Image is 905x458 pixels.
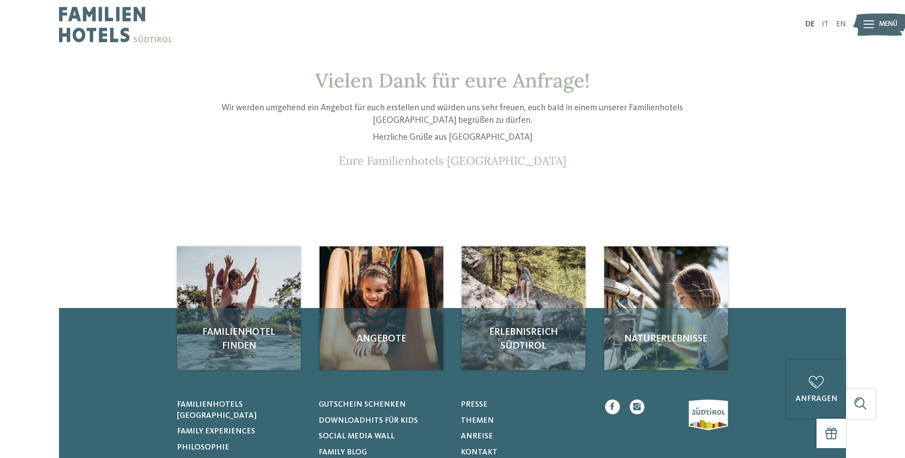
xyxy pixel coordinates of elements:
span: Anreise [461,433,493,440]
p: Herzliche Grüße aus [GEOGRAPHIC_DATA] [219,132,686,144]
a: Anfrage Angebote [320,246,443,370]
span: Kontakt [461,449,497,456]
a: Anreise [461,431,590,442]
a: Social Media Wall [319,431,448,442]
a: Themen [461,416,590,427]
span: Angebote [329,332,434,346]
img: Anfrage [462,246,585,370]
a: Presse [461,400,590,411]
a: Anfrage Familienhotel finden [177,246,301,370]
img: Anfrage [320,246,443,370]
a: EN [836,21,846,28]
span: Philosophie [177,444,229,451]
p: Eure Familienhotels [GEOGRAPHIC_DATA] [219,154,686,167]
span: Naturerlebnisse [614,332,718,346]
a: DE [805,21,815,28]
a: Anfrage Erlebnisreich Südtirol [462,246,585,370]
img: Anfrage [604,246,728,370]
span: Menü [879,20,897,29]
p: Wir werden umgehend ein Angebot für euch erstellen und würden uns sehr freuen, euch bald in einem... [219,102,686,127]
a: Downloadhits für Kids [319,416,448,427]
span: anfragen [796,395,838,403]
span: Downloadhits für Kids [319,417,418,425]
a: Family Experiences [177,426,307,437]
a: Philosophie [177,442,307,454]
span: Family Blog [319,449,367,456]
span: Family Experiences [177,428,255,435]
a: anfragen [787,360,846,419]
span: Vielen Dank für eure Anfrage! [315,68,590,93]
a: Anfrage Naturerlebnisse [604,246,728,370]
a: IT [822,21,829,28]
span: Familienhotel finden [187,325,291,353]
span: Themen [461,417,494,425]
img: Anfrage [177,246,301,370]
span: Social Media Wall [319,433,395,440]
a: Familienhotels [GEOGRAPHIC_DATA] [177,400,307,421]
span: Gutschein schenken [319,401,406,408]
a: Gutschein schenken [319,400,448,411]
span: Erlebnisreich Südtirol [471,325,576,353]
span: Presse [461,401,488,408]
span: Familienhotels [GEOGRAPHIC_DATA] [177,401,257,420]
